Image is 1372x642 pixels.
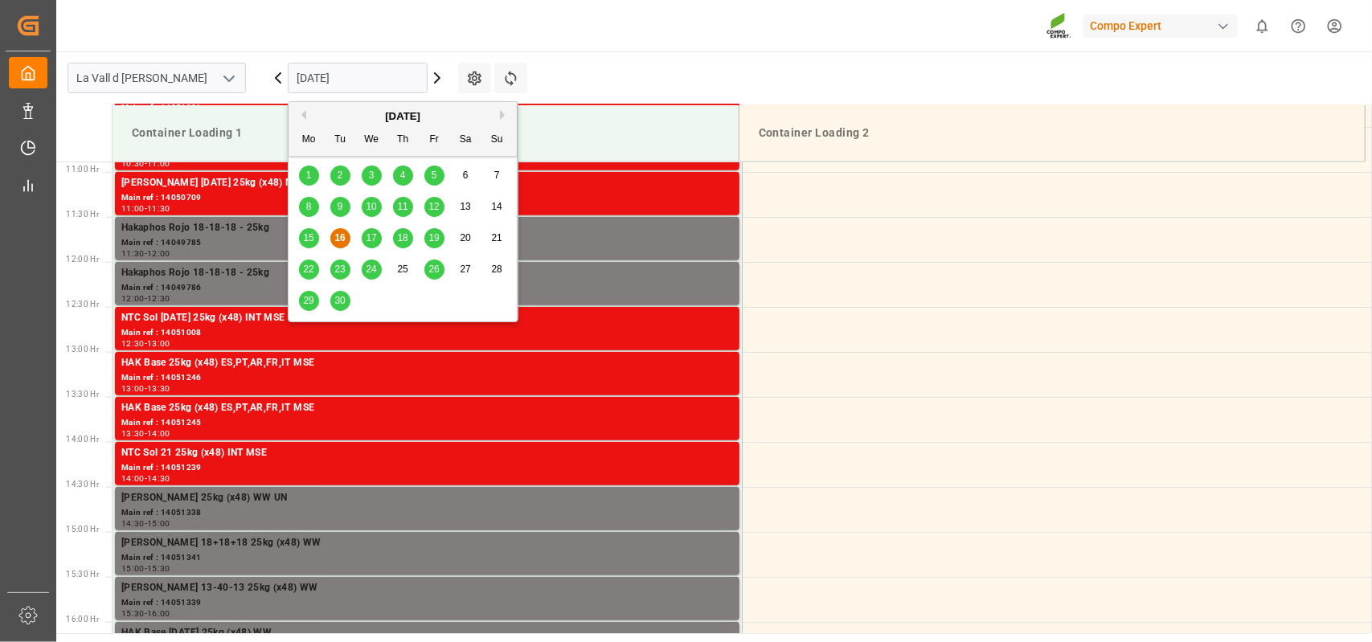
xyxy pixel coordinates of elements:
div: Choose Saturday, September 13th, 2025 [456,197,476,217]
div: Choose Monday, September 8th, 2025 [299,197,319,217]
div: 14:00 [121,475,145,482]
div: Choose Friday, September 19th, 2025 [424,228,444,248]
input: Type to search/select [68,63,246,93]
button: Compo Expert [1083,10,1244,41]
span: 25 [397,264,408,275]
div: 10:30 [121,160,145,167]
div: We [362,130,382,150]
div: Choose Saturday, September 6th, 2025 [456,166,476,186]
div: Compo Expert [1083,14,1238,38]
span: 19 [428,232,439,243]
span: 16:00 Hr [66,615,99,624]
div: 14:30 [147,475,170,482]
div: 12:30 [121,340,145,347]
span: 18 [397,232,408,243]
div: Choose Tuesday, September 16th, 2025 [330,228,350,248]
div: Container Loading 2 [752,118,1352,148]
div: Mo [299,130,319,150]
span: 14 [491,201,502,212]
span: 20 [460,232,470,243]
div: Container Loading 1 [125,118,726,148]
div: 12:00 [121,295,145,302]
div: - [145,340,147,347]
div: Main ref : 14051008 [121,326,733,340]
img: Screenshot%202023-09-29%20at%2010.02.21.png_1712312052.png [1046,12,1072,40]
div: Hakaphos Rojo 18-18-18 - 25kg [121,220,733,236]
div: Choose Sunday, September 14th, 2025 [487,197,507,217]
span: 29 [303,295,313,306]
div: Hakaphos Rojo 18-18-18 - 25kg [121,265,733,281]
div: Choose Friday, September 26th, 2025 [424,260,444,280]
button: Previous Month [297,110,306,120]
div: Choose Wednesday, September 10th, 2025 [362,197,382,217]
div: HAK Base 25kg (x48) ES,PT,AR,FR,IT MSE [121,355,733,371]
span: 1 [306,170,312,181]
div: Choose Sunday, September 28th, 2025 [487,260,507,280]
div: 15:00 [121,565,145,572]
div: Choose Wednesday, September 17th, 2025 [362,228,382,248]
span: 16 [334,232,345,243]
div: - [145,295,147,302]
div: Choose Tuesday, September 30th, 2025 [330,291,350,311]
span: 14:30 Hr [66,480,99,489]
span: 21 [491,232,502,243]
div: Main ref : 14051239 [121,461,733,475]
div: - [145,250,147,257]
div: 11:30 [121,250,145,257]
div: [PERSON_NAME] 13-40-13 25kg (x48) WW [121,580,733,596]
div: - [145,475,147,482]
span: 13 [460,201,470,212]
div: month 2025-09 [293,160,513,317]
div: 15:30 [147,565,170,572]
span: 12:30 Hr [66,300,99,309]
div: Choose Monday, September 1st, 2025 [299,166,319,186]
span: 10 [366,201,376,212]
div: 14:30 [121,520,145,527]
span: 28 [491,264,502,275]
span: 11:00 Hr [66,165,99,174]
span: 13:30 Hr [66,390,99,399]
div: Choose Sunday, September 21st, 2025 [487,228,507,248]
div: HAK Base [DATE] 25kg (x48) WW [121,625,733,641]
div: - [145,385,147,392]
span: 17 [366,232,376,243]
div: HAK Base 25kg (x48) ES,PT,AR,FR,IT MSE [121,400,733,416]
span: 15:30 Hr [66,570,99,579]
span: 7 [494,170,500,181]
div: Main ref : 14051338 [121,506,733,520]
span: 11 [397,201,408,212]
div: Choose Monday, September 15th, 2025 [299,228,319,248]
div: [PERSON_NAME] [DATE] 25kg (x48) MX+NLA UN [121,175,733,191]
div: NTC Sol [DATE] 25kg (x48) INT MSE [121,310,733,326]
div: Main ref : 14050709 [121,191,733,205]
div: Choose Thursday, September 18th, 2025 [393,228,413,248]
span: 27 [460,264,470,275]
div: Choose Friday, September 5th, 2025 [424,166,444,186]
div: Main ref : 14049786 [121,281,733,295]
button: show 0 new notifications [1244,8,1280,44]
div: Th [393,130,413,150]
div: Choose Thursday, September 11th, 2025 [393,197,413,217]
div: 13:30 [147,385,170,392]
span: 9 [338,201,343,212]
div: Choose Monday, September 22nd, 2025 [299,260,319,280]
span: 30 [334,295,345,306]
span: 3 [369,170,375,181]
button: Next Month [500,110,510,120]
div: 15:30 [121,610,145,617]
div: Choose Monday, September 29th, 2025 [299,291,319,311]
button: Help Center [1280,8,1317,44]
div: Choose Thursday, September 25th, 2025 [393,260,413,280]
span: 22 [303,264,313,275]
div: - [145,565,147,572]
div: 11:00 [121,205,145,212]
div: Main ref : 14051339 [121,596,733,610]
div: Main ref : 14049785 [121,236,733,250]
div: 14:00 [147,430,170,437]
div: Choose Sunday, September 7th, 2025 [487,166,507,186]
div: Main ref : 14051341 [121,551,733,565]
span: 2 [338,170,343,181]
div: Main ref : 14051246 [121,371,733,385]
div: 13:30 [121,430,145,437]
div: Su [487,130,507,150]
